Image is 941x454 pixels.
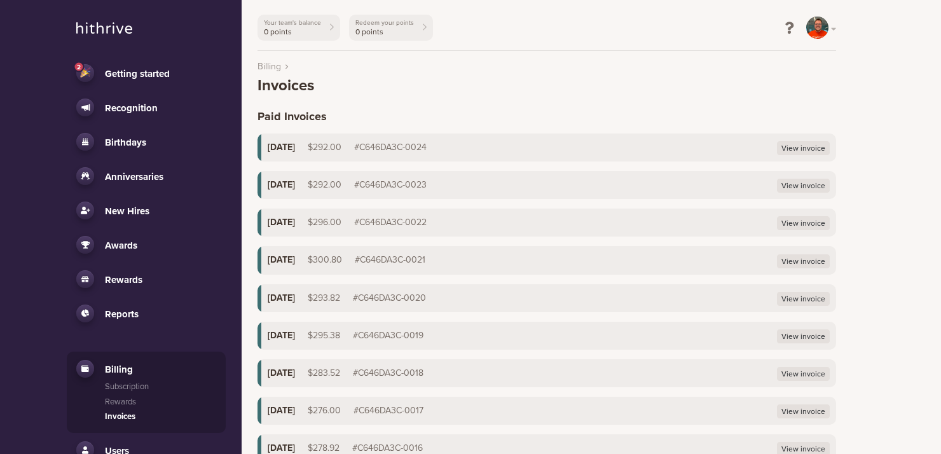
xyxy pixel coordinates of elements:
[777,404,830,418] a: View invoice
[76,133,216,151] a: Birthdays
[777,367,830,381] a: View invoice
[777,141,830,155] a: View invoice
[105,308,139,320] span: Reports
[29,9,55,20] span: Help
[105,364,133,375] span: Billing
[76,202,216,219] a: New Hires
[308,369,340,378] span: $283.52
[258,77,314,95] h1: Invoices
[308,218,341,227] span: $296.00
[308,406,341,415] span: $276.00
[76,270,216,288] a: Rewards
[105,396,216,409] a: Rewards
[264,27,321,36] span: 0 points
[308,331,340,340] span: $295.38
[105,411,216,423] a: Invoices
[354,143,427,152] span: #C646DA3C-0024
[258,60,281,73] a: Billing
[268,444,295,453] h4: [DATE]
[258,15,340,41] a: Your team's balance0 points
[353,331,423,340] span: #C646DA3C-0019
[105,137,146,148] span: Birthdays
[268,218,295,227] h4: [DATE]
[105,102,158,114] span: Recognition
[308,294,340,303] span: $293.82
[76,167,216,185] a: Anniversaries
[349,15,433,41] a: Redeem your points0 points
[355,256,425,265] span: #C646DA3C-0021
[268,406,295,415] h4: [DATE]
[268,181,295,189] h4: [DATE]
[76,305,216,322] a: Reports
[777,292,830,306] a: View invoice
[76,360,216,378] a: Billing
[105,171,163,182] span: Anniversaries
[268,369,295,378] h4: [DATE]
[354,218,427,227] span: #C646DA3C-0022
[75,63,83,71] div: 2
[258,110,327,124] h2: Paid Invoices
[76,236,216,254] a: Awards
[308,256,342,265] span: $300.80
[777,179,830,193] a: View invoice
[80,67,90,78] img: tada.a1a1420b.png
[105,240,137,251] span: Awards
[105,381,216,394] a: Subscription
[777,216,830,230] a: View invoice
[353,294,426,303] span: #C646DA3C-0020
[105,205,149,217] span: New Hires
[308,143,341,152] span: $292.00
[268,256,295,265] h4: [DATE]
[354,181,427,189] span: #C646DA3C-0023
[777,329,830,343] a: View invoice
[76,64,216,82] a: 2Getting started
[268,331,295,340] h4: [DATE]
[308,181,341,189] span: $292.00
[268,294,295,303] h4: [DATE]
[268,143,295,152] h4: [DATE]
[355,27,414,36] span: 0 points
[352,444,423,453] span: #C646DA3C-0016
[354,406,423,415] span: #C646DA3C-0017
[76,99,216,116] a: Recognition
[308,444,340,453] span: $278.92
[76,22,132,34] img: hithrive-logo.9746416d.svg
[777,254,830,268] a: View invoice
[105,274,142,285] span: Rewards
[353,369,423,378] span: #C646DA3C-0018
[105,68,170,79] span: Getting started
